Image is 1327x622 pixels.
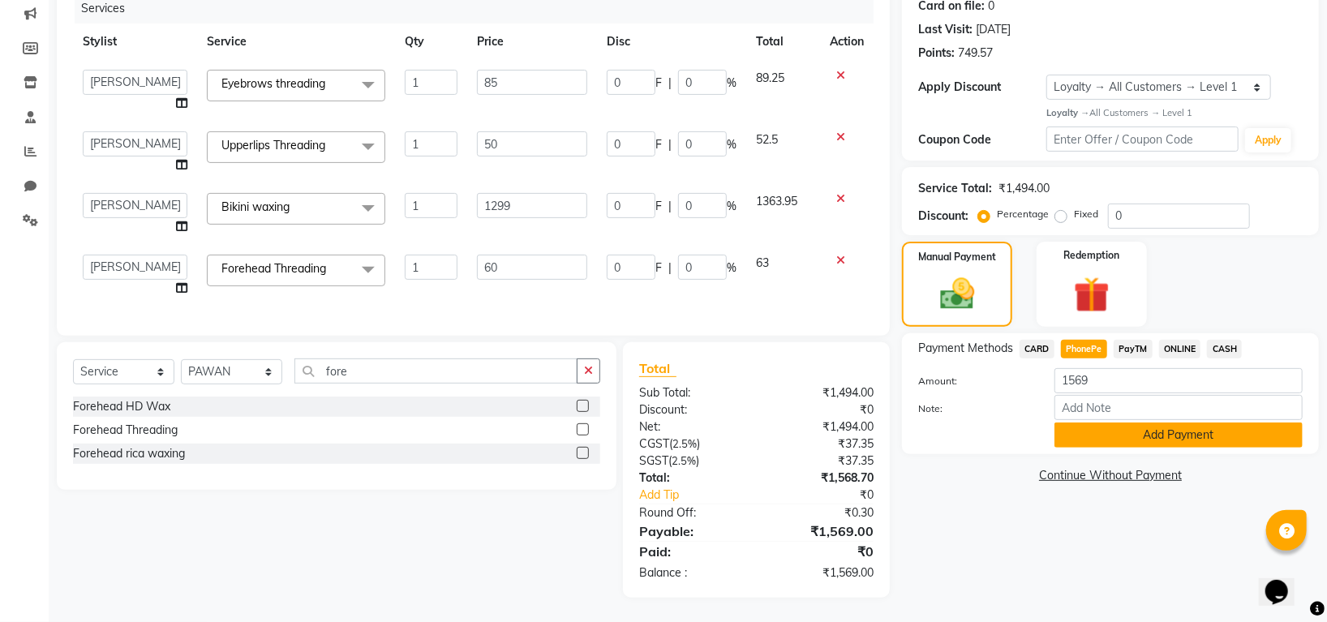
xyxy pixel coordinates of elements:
div: Forehead HD Wax [73,398,170,415]
div: Total: [627,470,757,487]
span: F [655,198,662,215]
div: [DATE] [976,21,1011,38]
th: Stylist [73,24,197,60]
a: x [326,261,333,276]
div: Paid: [627,542,757,561]
div: ₹0.30 [757,504,887,521]
div: ₹0 [757,401,887,418]
span: Bikini waxing [221,199,290,214]
th: Qty [395,24,467,60]
span: % [727,198,737,215]
span: CGST [639,436,669,451]
label: Redemption [1064,248,1120,263]
label: Amount: [906,374,1042,388]
img: _cash.svg [930,274,986,314]
div: ₹1,494.00 [757,384,887,401]
div: ₹1,494.00 [757,418,887,435]
span: | [668,198,672,215]
span: % [727,260,737,277]
div: Payable: [627,521,757,541]
a: x [325,76,333,91]
span: 63 [756,255,769,270]
a: Continue Without Payment [905,467,1316,484]
span: Payment Methods [918,340,1013,357]
div: Net: [627,418,757,435]
button: Apply [1245,128,1291,152]
div: Service Total: [918,180,992,197]
span: | [668,260,672,277]
th: Action [820,24,874,60]
span: F [655,75,662,92]
span: ONLINE [1159,340,1201,358]
th: Price [467,24,597,60]
div: ₹37.35 [757,435,887,453]
div: Forehead Threading [73,422,178,439]
span: CARD [1020,340,1054,358]
span: Eyebrows threading [221,76,325,91]
a: x [290,199,297,214]
div: 749.57 [958,45,993,62]
div: ( ) [627,435,757,453]
div: Coupon Code [918,131,1046,148]
img: _gift.svg [1063,272,1121,317]
strong: Loyalty → [1046,107,1089,118]
span: CASH [1207,340,1242,358]
span: | [668,136,672,153]
div: ₹37.35 [757,453,887,470]
label: Percentage [997,207,1049,221]
div: Discount: [627,401,757,418]
div: ₹1,494.00 [998,180,1050,197]
div: ( ) [627,453,757,470]
span: PayTM [1114,340,1153,358]
th: Disc [597,24,746,60]
div: Sub Total: [627,384,757,401]
input: Add Note [1054,395,1303,420]
input: Amount [1054,368,1303,393]
div: Last Visit: [918,21,973,38]
label: Manual Payment [918,250,996,264]
span: SGST [639,453,668,468]
label: Fixed [1074,207,1098,221]
span: F [655,136,662,153]
span: % [727,136,737,153]
div: All Customers → Level 1 [1046,106,1303,120]
input: Search or Scan [294,358,578,384]
div: Balance : [627,564,757,581]
span: 2.5% [672,437,697,450]
input: Enter Offer / Coupon Code [1046,127,1239,152]
span: 89.25 [756,71,784,85]
iframe: chat widget [1259,557,1311,606]
th: Total [746,24,820,60]
div: Forehead rica waxing [73,445,185,462]
a: x [325,138,333,152]
div: ₹0 [757,542,887,561]
span: Upperlips Threading [221,138,325,152]
span: 2.5% [672,454,696,467]
span: 1363.95 [756,194,797,208]
th: Service [197,24,395,60]
span: % [727,75,737,92]
div: ₹1,569.00 [757,564,887,581]
div: ₹0 [778,487,886,504]
div: Round Off: [627,504,757,521]
span: 52.5 [756,132,778,147]
span: F [655,260,662,277]
div: ₹1,569.00 [757,521,887,541]
span: | [668,75,672,92]
label: Note: [906,401,1042,416]
span: PhonePe [1061,340,1107,358]
div: Points: [918,45,955,62]
a: Add Tip [627,487,778,504]
div: ₹1,568.70 [757,470,887,487]
div: Discount: [918,208,968,225]
div: Apply Discount [918,79,1046,96]
span: Total [639,360,676,377]
span: Forehead Threading [221,261,326,276]
button: Add Payment [1054,423,1303,448]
